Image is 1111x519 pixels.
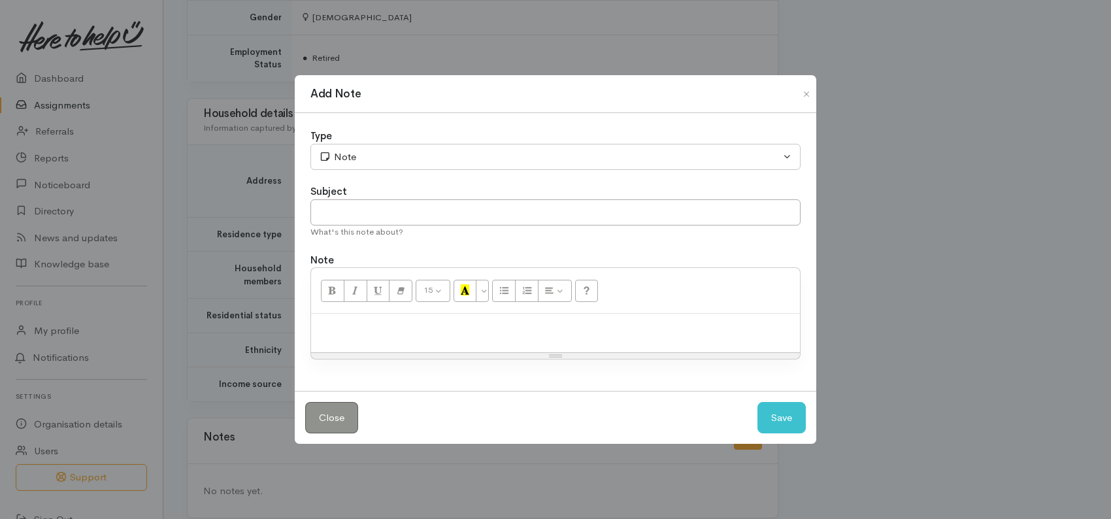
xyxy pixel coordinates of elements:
[757,402,806,434] button: Save
[515,280,539,302] button: Ordered list (CTRL+SHIFT+NUM8)
[416,280,450,302] button: Font Size
[796,86,817,102] button: Close
[389,280,412,302] button: Remove Font Style (CTRL+\)
[310,184,347,199] label: Subject
[311,353,800,359] div: Resize
[321,280,344,302] button: Bold (CTRL+B)
[310,144,801,171] button: Note
[305,402,358,434] button: Close
[367,280,390,302] button: Underline (CTRL+U)
[492,280,516,302] button: Unordered list (CTRL+SHIFT+NUM7)
[344,280,367,302] button: Italic (CTRL+I)
[319,150,780,165] div: Note
[476,280,489,302] button: More Color
[310,129,332,144] label: Type
[423,284,433,295] span: 15
[575,280,599,302] button: Help
[538,280,572,302] button: Paragraph
[310,226,801,239] div: What's this note about?
[310,86,361,103] h1: Add Note
[454,280,477,302] button: Recent Color
[310,253,334,268] label: Note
